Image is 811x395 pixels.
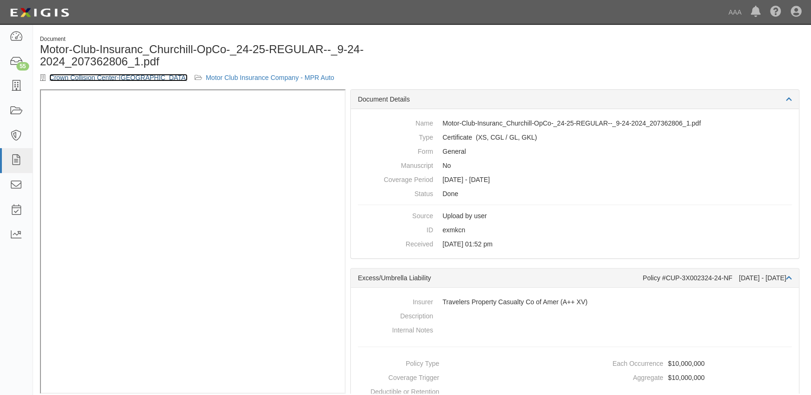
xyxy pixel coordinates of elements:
[354,371,439,382] dt: Coverage Trigger
[358,187,792,201] dd: Done
[354,356,439,368] dt: Policy Type
[358,158,792,173] dd: No
[206,74,334,81] a: Motor Club Insurance Company - MPR Auto
[358,209,433,221] dt: Source
[643,273,792,283] div: Policy #CUP-3X002324-24-NF [DATE] - [DATE]
[40,35,415,43] div: Document
[579,371,795,385] dd: $10,000,000
[579,371,663,382] dt: Aggregate
[358,273,643,283] div: Excess/Umbrella Liability
[358,309,433,321] dt: Description
[579,356,663,368] dt: Each Occurrence
[358,144,433,156] dt: Form
[358,209,792,223] dd: Upload by user
[358,173,433,184] dt: Coverage Period
[358,323,433,335] dt: Internal Notes
[358,158,433,170] dt: Manuscript
[351,90,799,109] div: Document Details
[7,4,72,21] img: logo-5460c22ac91f19d4615b14bd174203de0afe785f0fc80cf4dbbc73dc1793850b.png
[358,295,433,307] dt: Insurer
[358,237,792,251] dd: [DATE] 01:52 pm
[358,116,792,130] dd: Motor-Club-Insuranc_Churchill-OpCo-_24-25-REGULAR--_9-24-2024_207362806_1.pdf
[358,116,433,128] dt: Name
[358,144,792,158] dd: General
[724,3,746,22] a: AAA
[358,295,792,309] dd: Travelers Property Casualty Co of Amer (A++ XV)
[358,223,792,237] dd: exmkcn
[49,74,188,81] a: Crown Collision Center-[GEOGRAPHIC_DATA]
[40,43,415,68] h1: Motor-Club-Insuranc_Churchill-OpCo-_24-25-REGULAR--_9-24-2024_207362806_1.pdf
[358,237,433,249] dt: Received
[770,7,781,18] i: Help Center - Complianz
[358,130,433,142] dt: Type
[358,130,792,144] dd: Excess/Umbrella Liability Commercial General Liability / Garage Liability Garage Keepers Liability
[16,62,29,71] div: 55
[358,223,433,235] dt: ID
[358,187,433,198] dt: Status
[358,173,792,187] dd: [DATE] - [DATE]
[579,356,795,371] dd: $10,000,000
